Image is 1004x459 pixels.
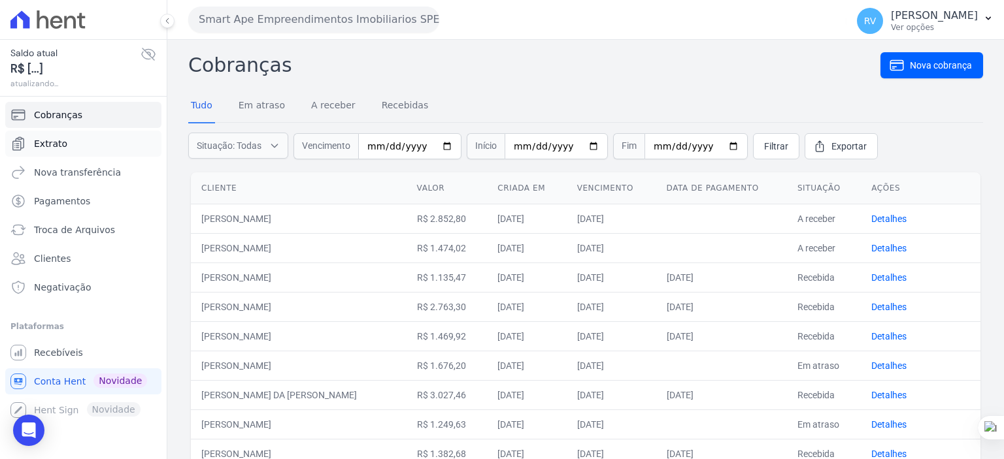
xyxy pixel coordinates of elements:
a: Detalhes [871,302,907,312]
th: Situação [787,172,861,204]
td: [DATE] [567,380,656,409]
a: Nova cobrança [880,52,983,78]
td: [DATE] [656,262,787,292]
td: [PERSON_NAME] [191,409,407,439]
a: Exportar [805,133,878,159]
td: [DATE] [487,262,566,292]
span: Pagamentos [34,195,90,208]
span: RV [864,16,877,25]
td: R$ 1.249,63 [407,409,488,439]
a: Detalhes [871,449,907,459]
td: R$ 1.474,02 [407,233,488,262]
a: Detalhes [871,243,907,253]
span: Cobranças [34,108,82,121]
h2: Cobranças [188,50,880,80]
td: [PERSON_NAME] DA [PERSON_NAME] [191,380,407,409]
a: Extrato [5,131,161,157]
td: Em atraso [787,351,861,380]
span: Vencimento [293,133,358,159]
td: [DATE] [567,292,656,321]
span: Novidade [93,373,147,388]
span: atualizando... [10,78,141,89]
p: [PERSON_NAME] [891,9,978,22]
td: [DATE] [487,233,566,262]
a: Pagamentos [5,188,161,214]
td: [DATE] [487,204,566,233]
td: [DATE] [656,380,787,409]
td: [PERSON_NAME] [191,233,407,262]
a: Detalhes [871,331,907,341]
td: R$ 1.469,92 [407,321,488,351]
nav: Sidebar [10,102,156,423]
span: R$ [...] [10,60,141,78]
td: Em atraso [787,409,861,439]
span: Clientes [34,252,71,265]
td: R$ 1.676,20 [407,351,488,380]
a: Conta Hent Novidade [5,368,161,394]
a: Tudo [188,89,215,123]
span: Negativação [34,281,92,294]
td: [DATE] [656,292,787,321]
a: Detalhes [871,419,907,430]
td: R$ 3.027,46 [407,380,488,409]
td: A receber [787,233,861,262]
span: Fim [613,133,644,159]
p: Ver opções [891,22,978,33]
td: [DATE] [567,204,656,233]
td: Recebida [787,292,861,321]
td: [DATE] [567,409,656,439]
button: RV [PERSON_NAME] Ver opções [846,3,1004,39]
th: Ações [861,172,980,204]
span: Extrato [34,137,67,150]
td: [DATE] [487,321,566,351]
span: Nova transferência [34,166,121,179]
td: R$ 2.852,80 [407,204,488,233]
a: Em atraso [236,89,288,123]
td: [PERSON_NAME] [191,262,407,292]
span: Nova cobrança [910,59,972,72]
span: Troca de Arquivos [34,223,115,236]
span: Filtrar [764,140,788,153]
span: Exportar [831,140,867,153]
a: Detalhes [871,272,907,283]
td: [DATE] [487,380,566,409]
td: [DATE] [487,351,566,380]
td: [DATE] [567,233,656,262]
span: Recebíveis [34,346,83,359]
td: [PERSON_NAME] [191,204,407,233]
button: Smart Ape Empreendimentos Imobiliarios SPE LTDA [188,7,439,33]
td: [DATE] [487,409,566,439]
td: [PERSON_NAME] [191,292,407,321]
td: A receber [787,204,861,233]
td: R$ 1.135,47 [407,262,488,292]
td: [DATE] [567,351,656,380]
th: Valor [407,172,488,204]
th: Criada em [487,172,566,204]
div: Open Intercom Messenger [13,415,44,446]
span: Conta Hent [34,375,86,388]
td: Recebida [787,262,861,292]
a: Detalhes [871,360,907,371]
td: [DATE] [656,321,787,351]
td: [PERSON_NAME] [191,321,407,351]
a: Troca de Arquivos [5,217,161,243]
th: Cliente [191,172,407,204]
td: [PERSON_NAME] [191,351,407,380]
a: Detalhes [871,214,907,224]
td: Recebida [787,380,861,409]
a: A receber [309,89,358,123]
a: Detalhes [871,390,907,400]
div: Plataformas [10,319,156,334]
td: R$ 2.763,30 [407,292,488,321]
span: Início [467,133,505,159]
th: Data de pagamento [656,172,787,204]
span: Situação: Todas [197,139,261,152]
a: Nova transferência [5,159,161,185]
a: Cobranças [5,102,161,128]
a: Negativação [5,274,161,300]
td: [DATE] [567,262,656,292]
button: Situação: Todas [188,133,288,159]
td: [DATE] [567,321,656,351]
td: [DATE] [487,292,566,321]
a: Clientes [5,245,161,272]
